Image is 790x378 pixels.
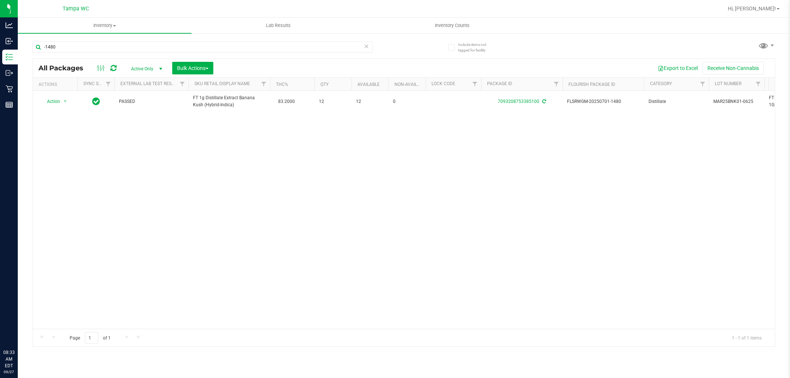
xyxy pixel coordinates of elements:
[319,98,347,105] span: 12
[6,101,13,108] inline-svg: Reports
[697,78,709,90] a: Filter
[120,81,179,86] a: External Lab Test Result
[541,99,546,104] span: Sync from Compliance System
[393,98,421,105] span: 0
[567,98,640,105] span: FLSRWGM-20250701-1480
[102,78,114,90] a: Filter
[172,62,213,74] button: Bulk Actions
[256,22,301,29] span: Lab Results
[258,78,270,90] a: Filter
[431,81,455,86] a: Lock Code
[550,78,563,90] a: Filter
[752,78,764,90] a: Filter
[83,81,112,86] a: Sync Status
[726,332,767,343] span: 1 - 1 of 1 items
[6,37,13,45] inline-svg: Inbound
[3,349,14,369] p: 08:33 AM EDT
[320,82,329,87] a: Qty
[487,81,512,86] a: Package ID
[276,82,288,87] a: THC%
[6,53,13,61] inline-svg: Inventory
[61,96,70,107] span: select
[364,41,369,51] span: Clear
[715,81,741,86] a: Lot Number
[274,96,299,107] span: 83.2000
[365,18,539,33] a: Inventory Counts
[63,6,89,12] span: Tampa WC
[22,318,31,327] iframe: Resource center unread badge
[33,41,373,53] input: Search Package ID, Item Name, SKU, Lot or Part Number...
[6,85,13,93] inline-svg: Retail
[356,98,384,105] span: 12
[649,98,704,105] span: Distillate
[569,82,615,87] a: Flourish Package ID
[653,62,703,74] button: Export to Excel
[3,369,14,375] p: 09/27
[6,69,13,77] inline-svg: Outbound
[18,18,191,33] a: Inventory
[728,6,776,11] span: Hi, [PERSON_NAME]!
[191,18,365,33] a: Lab Results
[119,98,184,105] span: PASSED
[193,94,266,108] span: FT 1g Distillate Extract Banana Kush (Hybrid-Indica)
[85,332,98,344] input: 1
[498,99,539,104] a: 7093208753385100
[703,62,764,74] button: Receive Non-Cannabis
[394,82,427,87] a: Non-Available
[39,64,91,72] span: All Packages
[469,78,481,90] a: Filter
[6,21,13,29] inline-svg: Analytics
[713,98,760,105] span: MAR25BNK01-0625
[63,332,117,344] span: Page of 1
[92,96,100,107] span: In Sync
[7,319,30,341] iframe: Resource center
[177,65,209,71] span: Bulk Actions
[357,82,380,87] a: Available
[650,81,672,86] a: Category
[194,81,250,86] a: Sku Retail Display Name
[176,78,189,90] a: Filter
[18,22,191,29] span: Inventory
[425,22,480,29] span: Inventory Counts
[39,82,74,87] div: Actions
[458,42,495,53] span: Include items not tagged for facility
[40,96,60,107] span: Action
